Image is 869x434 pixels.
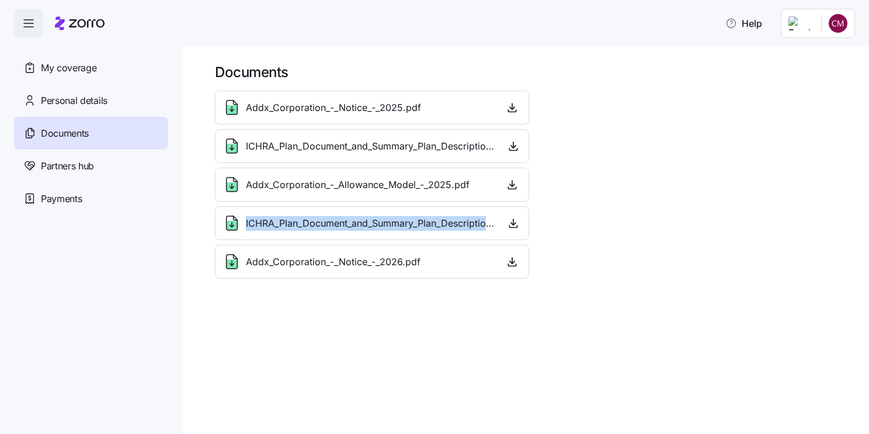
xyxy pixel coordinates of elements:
span: Addx_Corporation_-_Allowance_Model_-_2025.pdf [246,178,470,192]
img: a09ddeecface2ffd40f7697e026eddfc [829,14,847,33]
span: ICHRA_Plan_Document_and_Summary_Plan_Description_-_2026.pdf [246,216,496,231]
span: My coverage [41,61,96,75]
span: Help [725,16,762,30]
a: Payments [14,182,168,215]
a: Partners hub [14,150,168,182]
a: Personal details [14,84,168,117]
span: Documents [41,126,89,141]
h1: Documents [215,63,853,81]
span: Addx_Corporation_-_Notice_-_2026.pdf [246,255,420,269]
img: Employer logo [788,16,812,30]
a: Documents [14,117,168,150]
span: ICHRA_Plan_Document_and_Summary_Plan_Description_-_2025.pdf [246,139,496,154]
button: Help [716,12,771,35]
a: My coverage [14,51,168,84]
span: Personal details [41,93,107,108]
span: Partners hub [41,159,94,173]
span: Addx_Corporation_-_Notice_-_2025.pdf [246,100,421,115]
span: Payments [41,192,82,206]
